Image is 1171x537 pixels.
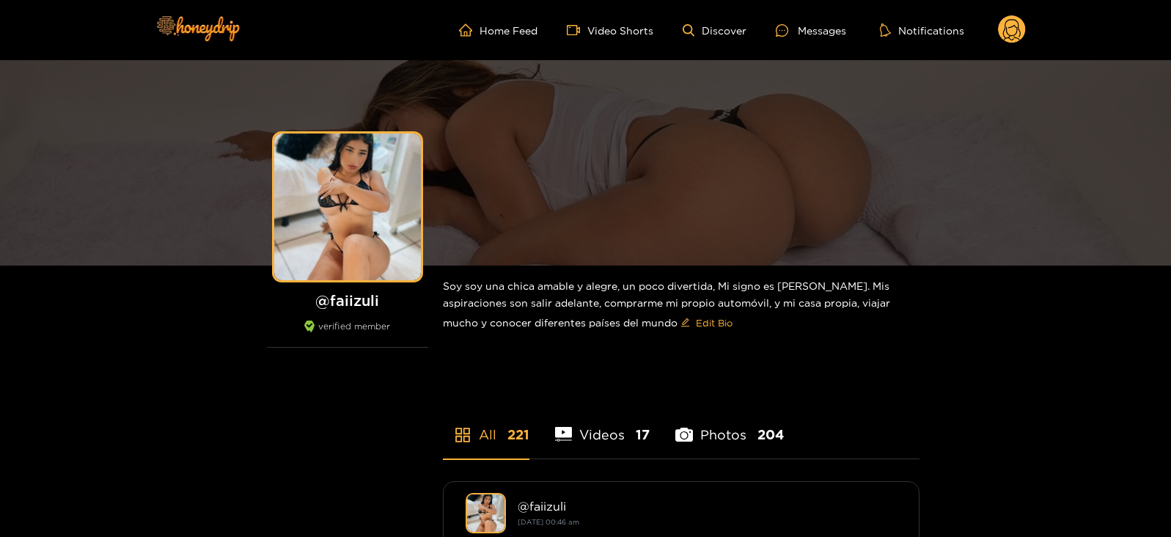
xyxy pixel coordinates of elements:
span: appstore [454,426,471,444]
button: Notifications [876,23,969,37]
span: home [459,23,480,37]
h1: @ faiizuli [267,291,428,310]
div: @ faiizuli [518,500,897,513]
a: Video Shorts [567,23,653,37]
span: video-camera [567,23,587,37]
span: 221 [507,425,529,444]
a: Home Feed [459,23,537,37]
div: Soy soy una chica amable y alegre, un poco divertida, Mi signo es [PERSON_NAME]. Mis aspiraciones... [443,266,919,346]
span: edit [680,318,690,329]
span: 204 [757,425,784,444]
div: Messages [776,22,846,39]
li: All [443,392,529,459]
li: Photos [675,392,784,459]
button: editEdit Bio [678,311,735,335]
small: [DATE] 00:46 am [518,518,579,526]
li: Videos [555,392,650,459]
span: Edit Bio [696,315,733,330]
span: 17 [636,425,650,444]
a: Discover [683,24,746,37]
div: verified member [267,321,428,348]
img: faiizuli [466,493,506,533]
